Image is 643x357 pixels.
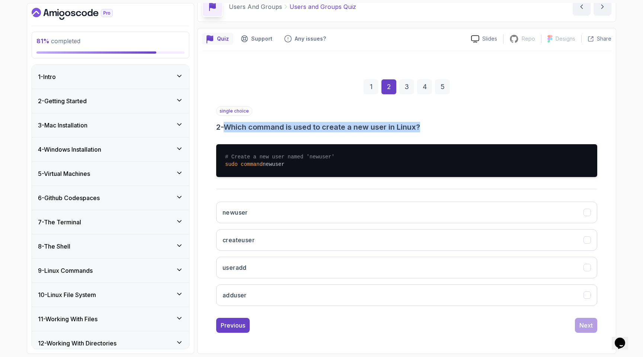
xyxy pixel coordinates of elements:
button: 6-Github Codespaces [32,186,189,210]
p: Support [251,35,272,42]
button: 1-Intro [32,65,189,89]
p: Designs [556,35,575,42]
div: Next [579,321,593,330]
button: 10-Linux File System [32,283,189,307]
button: 11-Working With Files [32,307,189,331]
pre: newuser [216,144,597,177]
h3: 7 - The Terminal [38,218,81,227]
h3: 11 - Working With Files [38,315,97,323]
span: 81 % [36,37,49,45]
h3: 12 - Working With Directories [38,339,116,348]
button: Next [575,318,597,333]
button: newuser [216,202,597,223]
div: Previous [221,321,245,330]
button: Feedback button [280,33,330,45]
span: # Create a new user named 'newuser' [225,154,335,160]
h3: 10 - Linux File System [38,290,96,299]
button: 2-Getting Started [32,89,189,113]
button: 12-Working With Directories [32,331,189,355]
div: 1 [364,79,378,94]
h3: 3 - Mac Installation [38,121,87,130]
a: Dashboard [32,8,130,20]
h3: 9 - Linux Commands [38,266,93,275]
h3: 6 - Github Codespaces [38,193,100,202]
h3: 8 - The Shell [38,242,70,251]
h3: 4 - Windows Installation [38,145,101,154]
a: Slides [465,35,503,43]
h3: createuser [223,236,255,244]
p: Quiz [217,35,229,42]
span: sudo [225,161,238,167]
p: single choice [216,106,252,116]
h3: 2 - Getting Started [38,97,87,105]
div: 5 [435,79,450,94]
div: 3 [399,79,414,94]
button: Share [581,35,611,42]
p: Any issues? [295,35,326,42]
button: 8-The Shell [32,234,189,258]
button: createuser [216,229,597,251]
button: 4-Windows Installation [32,138,189,161]
h3: useradd [223,263,247,272]
p: Slides [482,35,497,42]
div: 2 [381,79,396,94]
p: Users and Groups Quiz [289,2,356,11]
button: 9-Linux Commands [32,259,189,282]
button: adduser [216,284,597,306]
span: completed [36,37,80,45]
button: 3-Mac Installation [32,113,189,137]
div: 4 [417,79,432,94]
iframe: chat widget [612,327,636,350]
button: 7-The Terminal [32,210,189,234]
h3: 5 - Virtual Machines [38,169,90,178]
button: 5-Virtual Machines [32,162,189,186]
p: Repo [522,35,535,42]
h3: adduser [223,291,247,300]
button: Support button [236,33,277,45]
button: useradd [216,257,597,278]
button: quiz button [202,33,233,45]
p: Share [597,35,611,42]
h3: newuser [223,208,248,217]
button: Previous [216,318,250,333]
h3: 2 - Which command is used to create a new user in Linux? [216,122,597,132]
span: command [241,161,263,167]
p: Users And Groups [229,2,282,11]
h3: 1 - Intro [38,72,56,81]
